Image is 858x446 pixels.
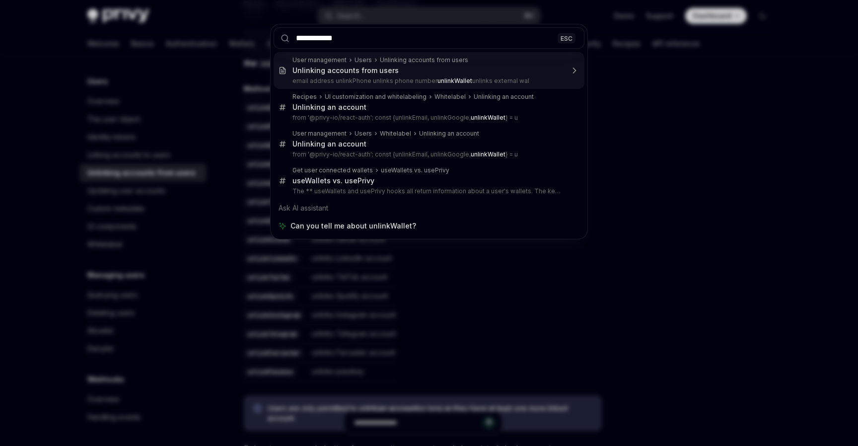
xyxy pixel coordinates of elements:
[292,150,564,158] p: from '@privy-io/react-auth'; const {unlinkEmail, unlinkGoogle, } = u
[292,103,366,112] div: Unlinking an account
[292,114,564,122] p: from '@privy-io/react-auth'; const {unlinkEmail, unlinkGoogle, } = u
[290,221,416,231] span: Can you tell me about unlinkWallet?
[292,77,564,85] p: email address unlinkPhone unlinks phone number unlinks external wal
[292,93,317,101] div: Recipes
[274,199,584,217] div: Ask AI assistant
[292,187,564,195] p: The ** useWallets and usePrivy hooks all return information about a user's wallets. The key differen
[380,56,468,64] div: Unlinking accounts from users
[292,130,347,138] div: User management
[292,166,373,174] div: Get user connected wallets
[419,130,479,138] div: Unlinking an account
[558,33,575,43] div: ESC
[474,93,534,101] div: Unlinking an account
[437,77,472,84] b: unlinkWallet
[381,166,449,174] div: useWallets vs. usePrivy
[355,56,372,64] div: Users
[292,56,347,64] div: User management
[471,114,505,121] b: unlinkWallet
[471,150,505,158] b: unlinkWallet
[292,176,374,185] div: useWallets vs. usePrivy
[434,93,466,101] div: Whitelabel
[380,130,411,138] div: Whitelabel
[325,93,427,101] div: UI customization and whitelabeling
[355,130,372,138] div: Users
[292,140,366,149] div: Unlinking an account
[292,66,399,75] div: Unlinking accounts from users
